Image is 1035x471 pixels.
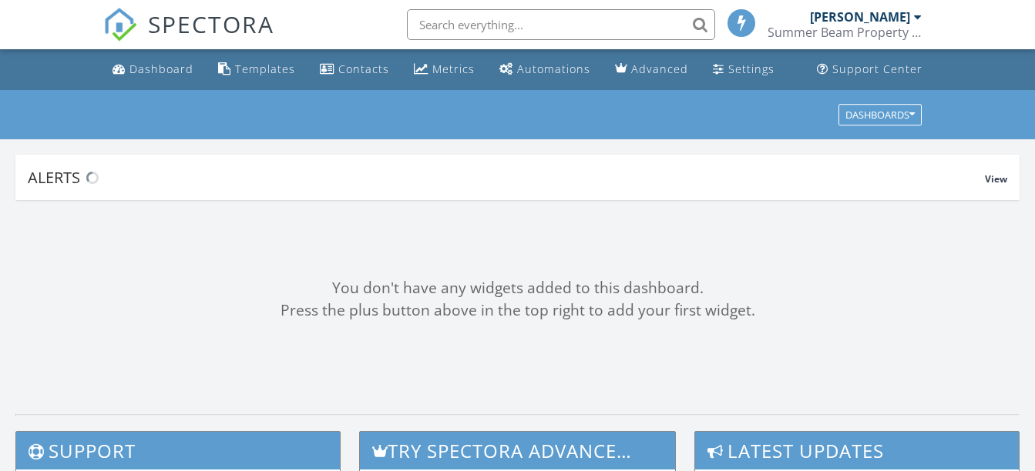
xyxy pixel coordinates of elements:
div: Metrics [432,62,475,76]
a: Advanced [609,55,694,84]
a: Templates [212,55,301,84]
div: Summer Beam Property Inspection [768,25,922,40]
h3: Latest Updates [695,432,1019,469]
h3: Try spectora advanced [DATE] [360,432,674,469]
div: Dashboards [845,109,915,120]
a: Metrics [408,55,481,84]
div: Alerts [28,167,985,188]
a: Contacts [314,55,395,84]
div: Advanced [631,62,688,76]
div: Automations [517,62,590,76]
a: Settings [707,55,781,84]
img: The Best Home Inspection Software - Spectora [103,8,137,42]
div: Support Center [832,62,922,76]
a: Automations (Basic) [493,55,596,84]
span: SPECTORA [148,8,274,40]
div: Templates [235,62,295,76]
div: You don't have any widgets added to this dashboard. [15,277,1020,299]
div: Settings [728,62,775,76]
span: View [985,172,1007,185]
h3: Support [16,432,340,469]
div: Contacts [338,62,389,76]
a: SPECTORA [103,21,274,53]
input: Search everything... [407,9,715,40]
a: Dashboard [106,55,200,84]
div: [PERSON_NAME] [810,9,910,25]
div: Press the plus button above in the top right to add your first widget. [15,299,1020,322]
div: Dashboard [129,62,193,76]
button: Dashboards [838,104,922,125]
a: Support Center [811,55,929,84]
